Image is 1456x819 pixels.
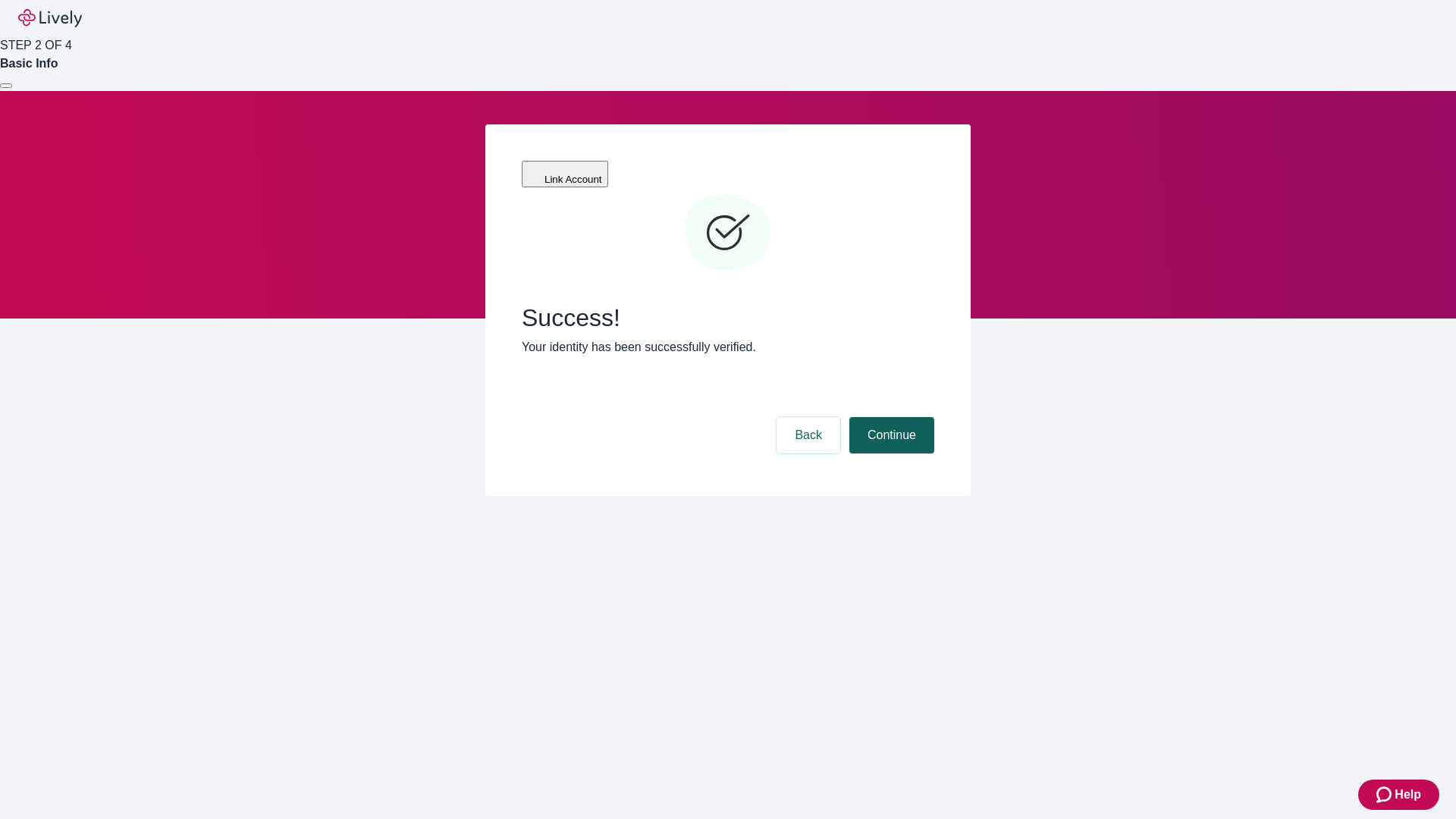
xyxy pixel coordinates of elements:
button: Link Account [522,161,608,187]
button: Zendesk support iconHelp [1358,780,1439,810]
svg: Checkmark icon [682,188,773,279]
button: Back [777,417,840,453]
span: Help [1395,786,1421,804]
p: Your identity has been successfully verified. [522,338,934,356]
img: Lively [18,9,82,27]
button: Continue [849,417,934,453]
svg: Zendesk support icon [1376,786,1395,804]
span: Success! [522,303,934,332]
